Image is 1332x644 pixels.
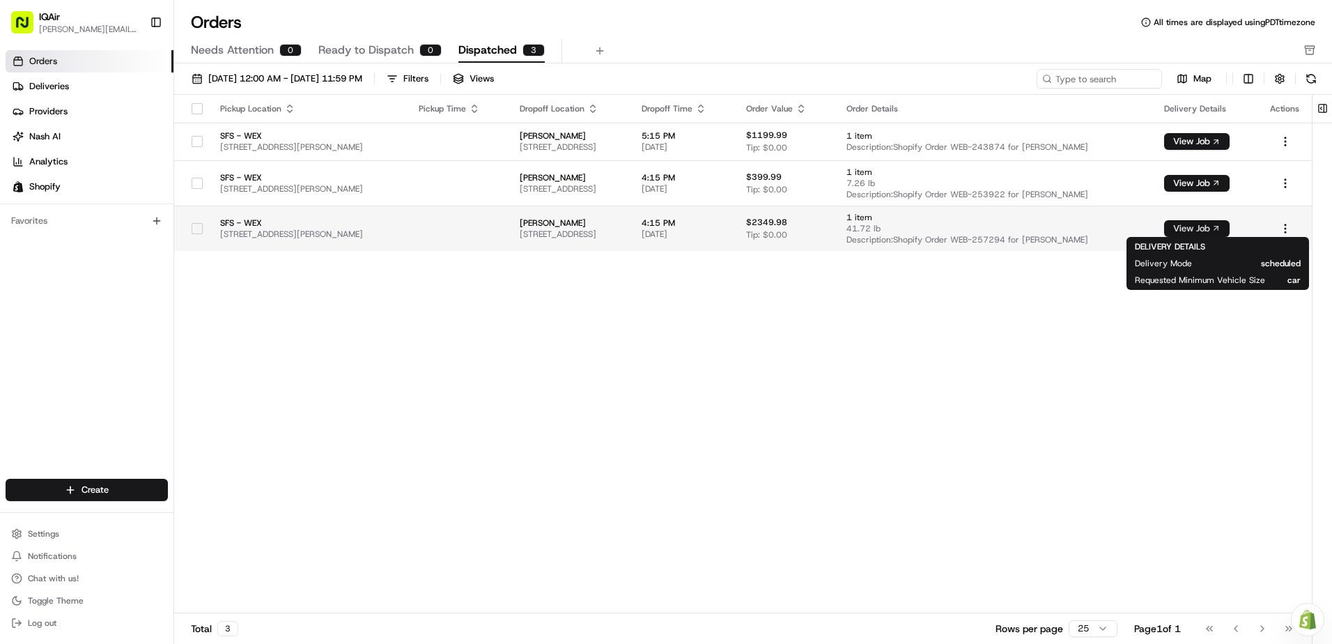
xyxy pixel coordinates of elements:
[520,130,619,141] span: [PERSON_NAME]
[6,524,168,544] button: Settings
[1164,223,1230,234] a: View Job
[8,197,112,222] a: 📗Knowledge Base
[6,613,168,633] button: Log out
[191,11,242,33] h1: Orders
[1270,103,1301,114] div: Actions
[846,212,1143,223] span: 1 item
[47,133,229,147] div: Start new chat
[403,72,428,85] div: Filters
[47,147,176,158] div: We're available if you need us!
[1135,241,1205,252] span: DELIVERY DETAILS
[28,551,77,562] span: Notifications
[208,72,362,85] span: [DATE] 12:00 AM - [DATE] 11:59 PM
[6,546,168,566] button: Notifications
[29,80,69,93] span: Deliveries
[1135,275,1265,286] span: Requested Minimum Vehicle Size
[1134,622,1181,636] div: Page 1 of 1
[39,24,139,35] span: [PERSON_NAME][EMAIL_ADDRESS][DOMAIN_NAME]
[520,183,619,194] span: [STREET_ADDRESS]
[1164,136,1230,147] a: View Job
[458,42,517,59] span: Dispatched
[746,142,787,153] span: Tip: $0.00
[642,183,725,194] span: [DATE]
[29,55,57,68] span: Orders
[6,479,168,501] button: Create
[13,181,24,192] img: Shopify logo
[217,621,238,636] div: 3
[6,151,173,173] a: Analytics
[642,229,725,240] span: [DATE]
[220,183,396,194] span: [STREET_ADDRESS][PERSON_NAME]
[1135,258,1192,269] span: Delivery Mode
[746,184,787,195] span: Tip: $0.00
[6,591,168,611] button: Toggle Theme
[642,217,725,229] span: 4:15 PM
[29,105,68,118] span: Providers
[279,44,302,56] div: 0
[6,569,168,588] button: Chat with us!
[846,103,1143,114] div: Order Details
[746,171,782,183] span: $399.99
[520,172,619,183] span: [PERSON_NAME]
[746,130,787,141] span: $1199.99
[520,141,619,153] span: [STREET_ADDRESS]
[846,223,1143,234] span: 41.72 lb
[1154,17,1315,28] span: All times are displayed using PDT timezone
[14,14,42,42] img: Nash
[6,6,144,39] button: IQAir[PERSON_NAME][EMAIL_ADDRESS][DOMAIN_NAME]
[14,133,39,158] img: 1736555255976-a54dd68f-1ca7-489b-9aae-adbdc363a1c4
[118,204,129,215] div: 💻
[29,155,68,168] span: Analytics
[522,44,545,56] div: 3
[28,202,107,216] span: Knowledge Base
[520,229,619,240] span: [STREET_ADDRESS]
[419,44,442,56] div: 0
[1164,133,1230,150] button: View Job
[191,621,238,636] div: Total
[642,103,725,114] div: Dropoff Time
[1164,178,1230,189] a: View Job
[14,56,254,78] p: Welcome 👋
[39,10,60,24] button: IQAir
[1214,258,1301,269] span: scheduled
[846,189,1143,200] span: Description: Shopify Order WEB-253922 for [PERSON_NAME]
[139,236,169,247] span: Pylon
[29,181,61,193] span: Shopify
[98,236,169,247] a: Powered byPylon
[185,69,369,89] button: [DATE] 12:00 AM - [DATE] 11:59 PM
[1287,275,1301,286] span: car
[746,103,823,114] div: Order Value
[14,204,25,215] div: 📗
[1164,175,1230,192] button: View Job
[6,210,168,232] div: Favorites
[1193,72,1211,85] span: Map
[520,103,619,114] div: Dropoff Location
[220,141,396,153] span: [STREET_ADDRESS][PERSON_NAME]
[220,229,396,240] span: [STREET_ADDRESS][PERSON_NAME]
[996,622,1063,636] p: Rows per page
[112,197,229,222] a: 💻API Documentation
[846,234,1143,245] span: Description: Shopify Order WEB-257294 for [PERSON_NAME]
[82,484,109,496] span: Create
[1164,103,1248,114] div: Delivery Details
[220,217,396,229] span: SFS - WEX
[642,130,725,141] span: 5:15 PM
[1301,69,1321,89] button: Refresh
[132,202,224,216] span: API Documentation
[746,229,787,240] span: Tip: $0.00
[28,618,56,629] span: Log out
[846,141,1143,153] span: Description: Shopify Order WEB-243874 for [PERSON_NAME]
[28,595,84,606] span: Toggle Theme
[220,103,396,114] div: Pickup Location
[191,42,274,59] span: Needs Attention
[846,130,1143,141] span: 1 item
[6,125,173,148] a: Nash AI
[642,172,725,183] span: 4:15 PM
[642,141,725,153] span: [DATE]
[520,217,619,229] span: [PERSON_NAME]
[1037,69,1162,89] input: Type to search
[220,172,396,183] span: SFS - WEX
[447,69,500,89] button: Views
[28,573,79,584] span: Chat with us!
